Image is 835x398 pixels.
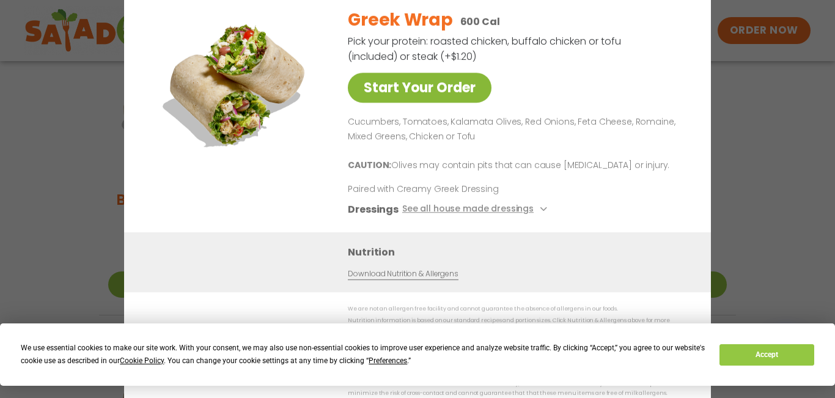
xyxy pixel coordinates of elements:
[348,316,686,335] p: Nutrition information is based on our standard recipes and portion sizes. Click Nutrition & Aller...
[348,202,399,217] h3: Dressings
[348,115,682,144] p: Cucumbers, Tomatoes, Kalamata Olives, Red Onions, Feta Cheese, Romaine, Mixed Greens, Chicken or ...
[348,34,623,64] p: Pick your protein: roasted chicken, buffalo chicken or tofu (included) or steak (+$1.20)
[348,304,686,314] p: We are not an allergen free facility and cannot guarantee the absence of allergens in our foods.
[348,245,693,260] h3: Nutrition
[369,356,407,365] span: Preferences
[21,342,705,367] div: We use essential cookies to make our site work. With your consent, we may also use non-essential ...
[120,356,164,365] span: Cookie Policy
[460,14,500,29] p: 600 Cal
[719,344,814,366] button: Accept
[348,183,574,196] p: Paired with Creamy Greek Dressing
[348,73,491,103] a: Start Your Order
[402,202,551,217] button: See all house made dressings
[348,379,686,398] p: While our menu includes foods that are made without dairy, our restaurants are not dairy free. We...
[348,7,452,33] h2: Greek Wrap
[348,158,682,173] p: Olives may contain pits that can cause [MEDICAL_DATA] or injury.
[348,159,391,171] b: CAUTION:
[348,268,458,280] a: Download Nutrition & Allergens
